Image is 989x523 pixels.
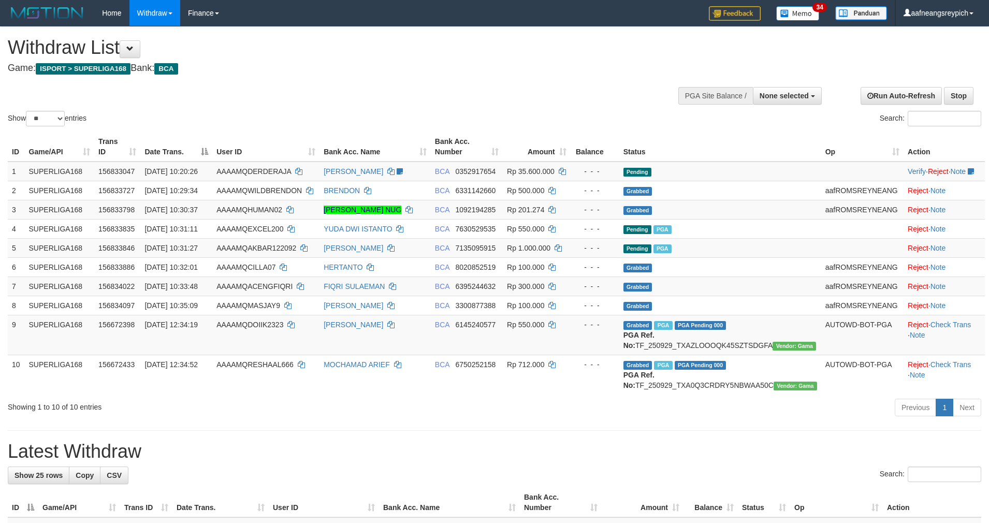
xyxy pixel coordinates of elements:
td: SUPERLIGA168 [25,219,95,238]
span: Rp 201.274 [507,206,544,214]
a: Stop [944,87,973,105]
td: 7 [8,277,25,296]
th: Trans ID: activate to sort column ascending [120,488,172,517]
span: PGA Pending [675,361,726,370]
img: Feedback.jpg [709,6,761,21]
th: Bank Acc. Name: activate to sort column ascending [319,132,431,162]
a: Note [930,263,946,271]
th: Op: activate to sort column ascending [821,132,904,162]
span: 156833846 [98,244,135,252]
td: 4 [8,219,25,238]
h1: Latest Withdraw [8,441,981,462]
span: Grabbed [623,206,652,215]
th: Date Trans.: activate to sort column ascending [172,488,269,517]
img: Button%20Memo.svg [776,6,820,21]
th: Status [619,132,821,162]
span: BCA [435,282,449,290]
td: SUPERLIGA168 [25,238,95,257]
span: ISPORT > SUPERLIGA168 [36,63,130,75]
a: Reject [908,186,928,195]
a: Previous [895,399,936,416]
th: Status: activate to sort column ascending [738,488,790,517]
td: · [904,277,985,296]
a: Check Trans [930,321,971,329]
div: - - - [575,300,615,311]
img: panduan.png [835,6,887,20]
a: Note [910,331,925,339]
span: 156833835 [98,225,135,233]
a: Verify [908,167,926,176]
a: YUDA DWI ISTANTO [324,225,392,233]
a: [PERSON_NAME] [324,321,383,329]
span: BCA [435,225,449,233]
td: SUPERLIGA168 [25,277,95,296]
td: 5 [8,238,25,257]
button: None selected [753,87,822,105]
th: Game/API: activate to sort column ascending [38,488,120,517]
td: 3 [8,200,25,219]
span: 156672433 [98,360,135,369]
h1: Withdraw List [8,37,649,58]
td: 10 [8,355,25,395]
span: [DATE] 10:31:11 [144,225,197,233]
a: [PERSON_NAME] [324,301,383,310]
span: AAAAMQDOIIK2323 [216,321,283,329]
td: SUPERLIGA168 [25,355,95,395]
span: AAAAMQEXCEL200 [216,225,283,233]
span: BCA [154,63,178,75]
a: Reject [908,321,928,329]
td: 1 [8,162,25,181]
span: Marked by aafsoycanthlai [654,321,672,330]
a: Run Auto-Refresh [861,87,942,105]
span: Copy 6750252158 to clipboard [456,360,496,369]
th: Amount: activate to sort column ascending [602,488,683,517]
th: User ID: activate to sort column ascending [269,488,379,517]
a: CSV [100,467,128,484]
span: BCA [435,263,449,271]
span: AAAAMQACENGFIQRI [216,282,293,290]
th: Balance: activate to sort column ascending [683,488,738,517]
th: Trans ID: activate to sort column ascending [94,132,140,162]
span: AAAAMQHUMAN02 [216,206,282,214]
span: Grabbed [623,283,652,292]
span: CSV [107,471,122,480]
span: Rp 550.000 [507,321,544,329]
span: Marked by aafsoycanthlai [653,244,672,253]
div: PGA Site Balance / [678,87,753,105]
span: 156833727 [98,186,135,195]
a: Reject [908,360,928,369]
span: Rp 100.000 [507,263,544,271]
span: [DATE] 10:32:01 [144,263,197,271]
span: Pending [623,168,651,177]
span: Grabbed [623,264,652,272]
span: BCA [435,167,449,176]
th: Op: activate to sort column ascending [790,488,883,517]
th: Action [883,488,981,517]
td: aafROMSREYNEANG [821,257,904,277]
div: - - - [575,166,615,177]
td: SUPERLIGA168 [25,315,95,355]
div: - - - [575,281,615,292]
span: 156834097 [98,301,135,310]
a: Note [930,186,946,195]
span: Copy 7135095915 to clipboard [456,244,496,252]
div: - - - [575,319,615,330]
span: [DATE] 12:34:52 [144,360,197,369]
div: - - - [575,224,615,234]
span: Rp 550.000 [507,225,544,233]
td: · [904,296,985,315]
a: Note [910,371,925,379]
span: 156833886 [98,263,135,271]
a: Note [930,282,946,290]
span: Marked by aafsoycanthlai [653,225,672,234]
span: 34 [812,3,826,12]
a: Reject [908,263,928,271]
td: aafROMSREYNEANG [821,277,904,296]
th: Bank Acc. Number: activate to sort column ascending [520,488,602,517]
span: Rp 300.000 [507,282,544,290]
span: AAAAMQMASJAY9 [216,301,280,310]
td: SUPERLIGA168 [25,200,95,219]
span: Rp 100.000 [507,301,544,310]
td: 8 [8,296,25,315]
span: AAAAMQWILDBRENDON [216,186,302,195]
